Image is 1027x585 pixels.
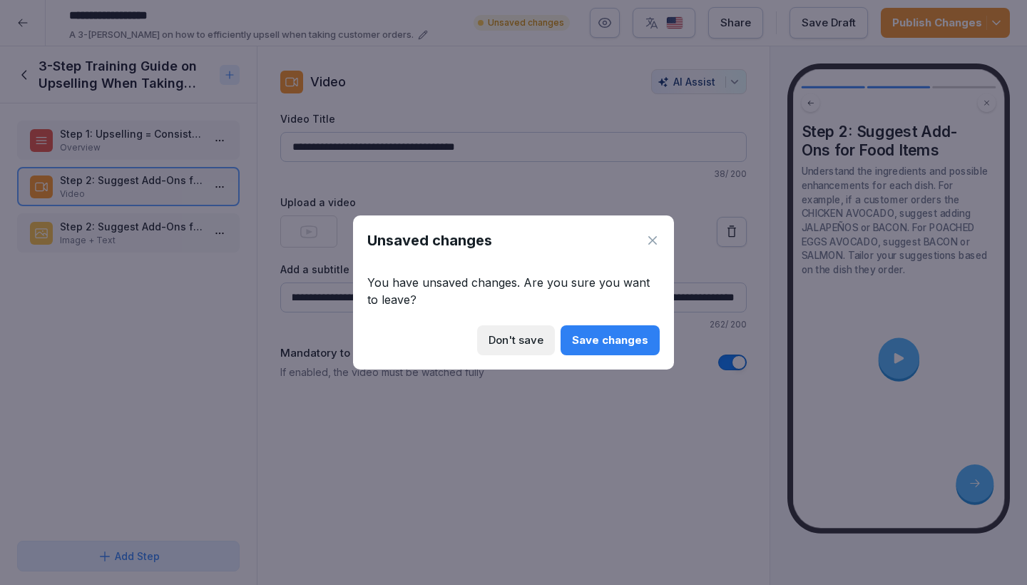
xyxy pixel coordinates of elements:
button: Save changes [561,325,660,355]
p: You have unsaved changes. Are you sure you want to leave? [367,274,660,308]
div: Save changes [572,332,648,348]
div: Don't save [489,332,543,348]
button: Don't save [477,325,555,355]
h1: Unsaved changes [367,230,492,251]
